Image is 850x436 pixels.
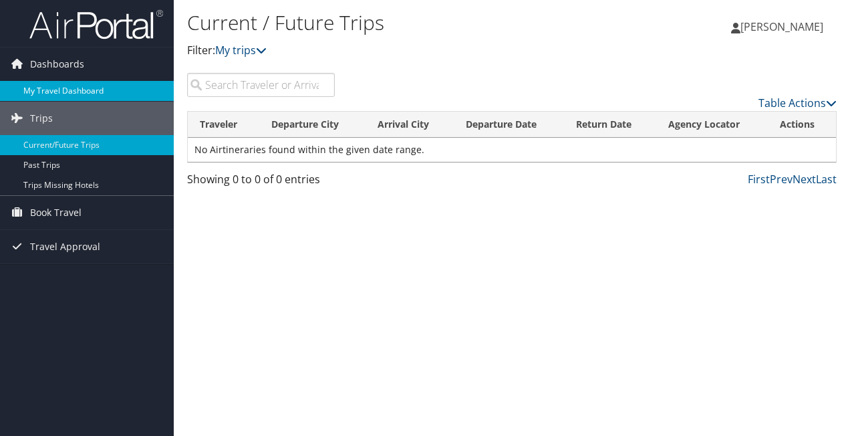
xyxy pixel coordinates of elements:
[758,96,837,110] a: Table Actions
[187,9,620,37] h1: Current / Future Trips
[215,43,267,58] a: My trips
[30,47,84,81] span: Dashboards
[187,42,620,60] p: Filter:
[188,138,836,162] td: No Airtineraries found within the given date range.
[793,172,816,187] a: Next
[366,112,453,138] th: Arrival City: activate to sort column ascending
[564,112,656,138] th: Return Date: activate to sort column ascending
[30,102,53,135] span: Trips
[187,171,335,194] div: Showing 0 to 0 of 0 entries
[30,230,100,263] span: Travel Approval
[259,112,366,138] th: Departure City: activate to sort column ascending
[768,112,836,138] th: Actions
[29,9,163,40] img: airportal-logo.png
[748,172,770,187] a: First
[187,73,335,97] input: Search Traveler or Arrival City
[30,196,82,229] span: Book Travel
[454,112,564,138] th: Departure Date: activate to sort column descending
[770,172,793,187] a: Prev
[816,172,837,187] a: Last
[656,112,767,138] th: Agency Locator: activate to sort column ascending
[731,7,837,47] a: [PERSON_NAME]
[188,112,259,138] th: Traveler: activate to sort column ascending
[740,19,823,34] span: [PERSON_NAME]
